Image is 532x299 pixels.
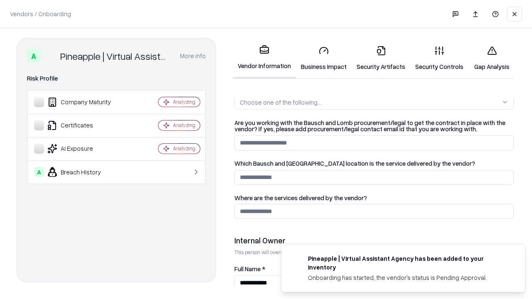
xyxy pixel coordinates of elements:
[27,74,206,83] div: Risk Profile
[173,98,195,105] div: Analyzing
[308,254,505,272] div: Pineapple | Virtual Assistant Agency has been added to your inventory
[234,235,514,245] div: Internal Owner
[234,266,514,272] label: Full Name *
[240,98,321,107] div: Choose one of the following...
[234,120,514,132] label: Are you working with the Bausch and Lomb procurement/legal to get the contract in place with the ...
[234,95,514,110] button: Choose one of the following...
[27,49,40,63] div: A
[234,249,514,256] p: This person will oversee the vendor relationship and coordinate any required assessments or appro...
[10,10,71,18] p: Vendors / Onboarding
[296,39,352,78] a: Business Impact
[34,120,133,130] div: Certificates
[173,122,195,129] div: Analyzing
[234,195,514,201] label: Where are the services delivered by the vendor?
[308,273,505,282] div: Onboarding has started, the vendor's status is Pending Approval.
[291,254,301,264] img: trypineapple.com
[233,38,296,78] a: Vendor Information
[234,160,514,167] label: Which Bausch and [GEOGRAPHIC_DATA] location is the service delivered by the vendor?
[173,145,195,152] div: Analyzing
[34,144,133,154] div: AI Exposure
[352,39,410,78] a: Security Artifacts
[34,167,133,177] div: Breach History
[34,97,133,107] div: Company Maturity
[468,39,515,78] a: Gap Analysis
[44,49,57,63] img: Pineapple | Virtual Assistant Agency
[410,39,468,78] a: Security Controls
[34,167,44,177] div: A
[180,49,206,64] button: More info
[60,49,170,63] div: Pineapple | Virtual Assistant Agency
